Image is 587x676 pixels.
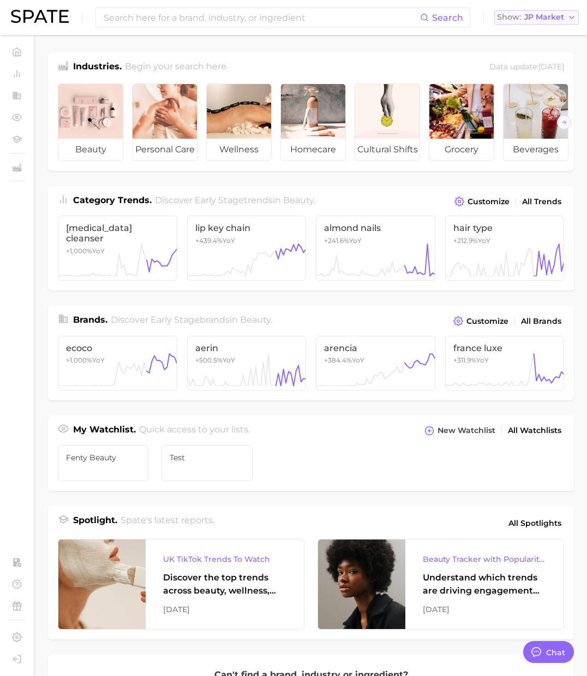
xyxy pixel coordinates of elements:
[66,356,105,364] span: YoY
[73,423,136,438] h1: My Watchlist.
[318,539,564,630] a: Beauty Tracker with Popularity IndexUnderstand which trends are driving engagement across platfor...
[521,317,561,326] span: All Brands
[58,539,304,630] a: UK TikTok Trends To WatchDiscover the top trends across beauty, wellness, and personal care on Ti...
[518,314,564,329] a: All Brands
[503,84,568,161] a: beverages
[324,343,427,353] span: arencia
[132,84,197,161] a: personal care
[121,514,214,532] h2: Spate's latest reports.
[452,194,512,209] button: Customize
[58,216,177,281] a: [MEDICAL_DATA] cleanser>1,000%YoY
[155,195,315,205] span: Discover Early Stage trends in .
[73,315,107,325] span: Brands .
[187,336,307,390] a: aerin+500.5%YoY
[11,10,69,23] img: SPATE
[453,223,556,233] span: hair type
[324,236,362,245] span: +241.6% YoY
[468,197,510,206] span: Customize
[355,139,420,161] span: cultural shifts
[506,514,564,532] a: All Spotlights
[504,139,568,161] span: beverages
[497,14,521,20] span: Show
[453,356,489,364] span: +311.9% YoY
[422,423,498,438] button: New Watchlist
[66,356,92,364] span: >1,000%
[207,139,271,161] span: wellness
[355,84,420,161] a: cultural shifts
[508,517,561,530] span: All Spotlights
[66,247,105,255] span: YoY
[423,571,546,597] div: Understand which trends are driving engagement across platforms in the skin, hair, makeup, and fr...
[453,236,490,245] span: +212.9% YoY
[73,60,122,75] h1: Industries.
[453,343,556,353] span: france luxe
[519,194,564,209] a: All Trends
[163,553,286,566] div: UK TikTok Trends To Watch
[133,139,197,161] span: personal care
[438,426,495,435] span: New Watchlist
[195,343,298,353] span: aerin
[466,317,508,326] span: Customize
[58,336,177,390] a: ecoco>1,000%YoY
[423,553,546,566] div: Beauty Tracker with Popularity Index
[280,84,346,161] a: homecare
[429,139,494,161] span: grocery
[494,10,579,25] button: ShowJP Market
[195,236,235,245] span: +439.4% YoY
[324,223,427,233] span: almond nails
[66,247,92,255] span: >1,000%
[489,60,564,75] div: Data update: [DATE]
[66,343,169,353] span: ecoco
[170,453,244,462] span: Test
[316,336,435,390] a: arencia+384.4%YoY
[163,571,286,597] div: Discover the top trends across beauty, wellness, and personal care on TikTok [GEOGRAPHIC_DATA].
[445,336,565,390] a: france luxe+311.9%YoY
[58,84,123,161] a: beauty
[240,315,271,325] span: beauty
[324,356,364,364] span: +384.4% YoY
[316,216,435,281] a: almond nails+241.6%YoY
[451,313,511,329] button: Customize
[195,356,235,364] span: +500.5% YoY
[9,651,25,667] a: Log out. Currently logged in with e-mail yumi.toki@spate.nyc.
[206,84,272,161] a: wellness
[505,423,564,438] a: All Watchlists
[163,603,286,616] div: [DATE]
[445,216,565,281] a: hair type+212.9%YoY
[66,223,169,244] span: [MEDICAL_DATA] cleanser
[125,60,228,75] h2: Begin your search here.
[73,514,117,532] h1: Spotlight.
[66,453,140,462] span: Fenty Beauty
[281,139,345,161] span: homecare
[423,603,546,616] div: [DATE]
[557,115,571,129] button: Scroll Right
[111,315,272,325] span: Discover Early Stage brands in .
[161,445,252,481] a: Test
[58,445,148,481] a: Fenty Beauty
[58,139,123,161] span: beauty
[195,223,298,233] span: lip key chain
[139,423,250,438] h2: Quick access to your lists.
[103,8,420,27] input: Search here for a brand, industry, or ingredient
[432,13,463,23] span: Search
[508,426,561,435] span: All Watchlists
[283,195,314,205] span: beauty
[429,84,494,161] a: grocery
[522,197,561,206] span: All Trends
[187,216,307,281] a: lip key chain+439.4%YoY
[524,14,564,20] span: JP Market
[73,195,152,205] span: Category Trends .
